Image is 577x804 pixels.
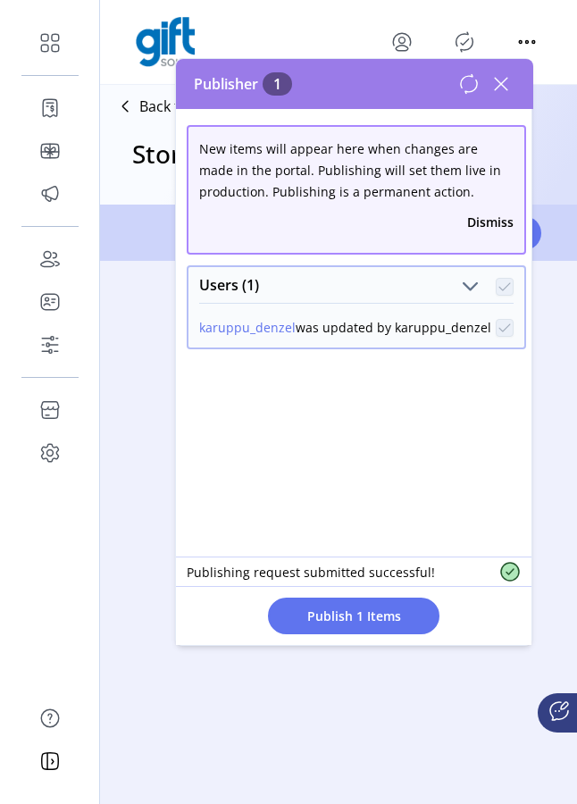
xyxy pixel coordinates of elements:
[199,318,491,337] div: was updated by karuppu_denzel
[388,28,416,56] button: menu
[291,607,416,625] span: Publish 1 Items
[467,213,514,231] button: Dismiss
[139,96,359,117] p: Back to Storefront Configuration
[199,140,501,200] span: New items will appear here when changes are made in the portal. Publishing will set them live in ...
[513,28,541,56] button: menu
[263,72,292,96] span: 1
[187,563,435,582] span: Publishing request submitted successful!
[199,278,259,292] span: Users (1)
[199,318,296,337] button: karuppu_denzel
[132,135,339,172] h3: Storefront Styling
[194,73,292,95] span: Publisher
[136,17,221,67] img: logo
[457,274,482,299] button: Users (1)
[268,598,439,634] button: Publish 1 Items
[450,28,479,56] button: Publisher Panel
